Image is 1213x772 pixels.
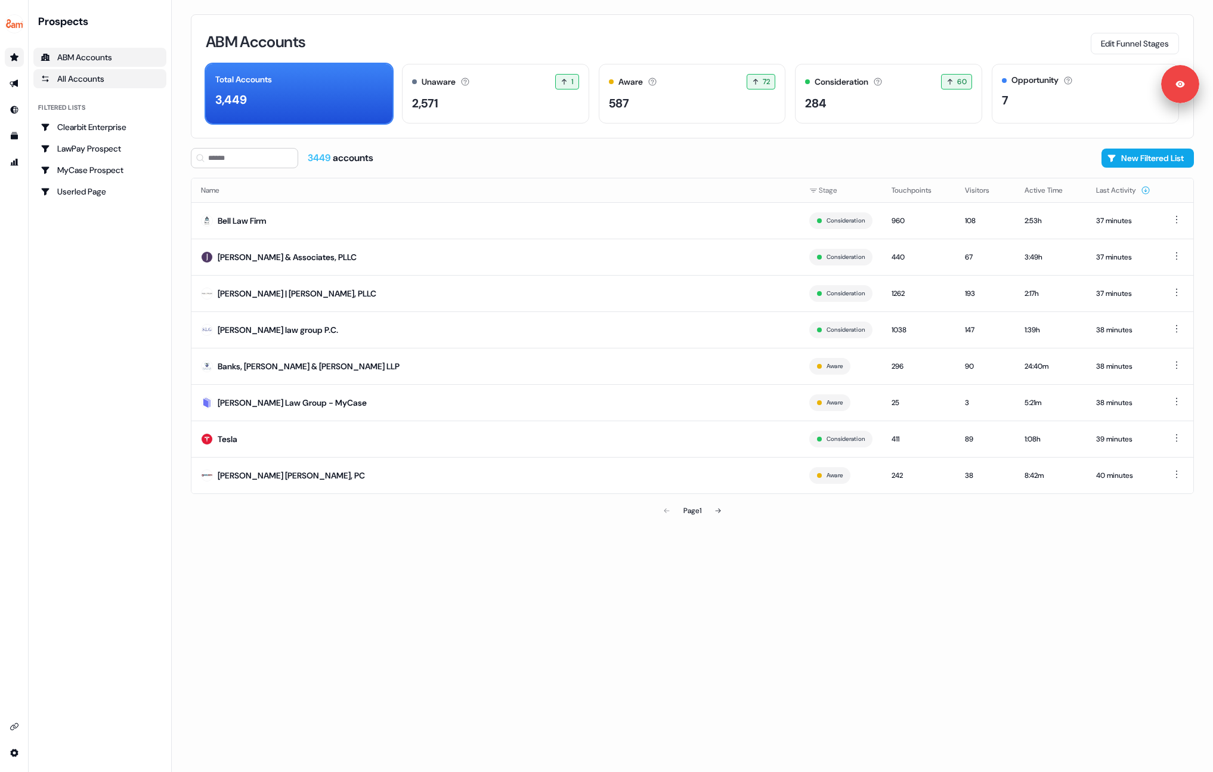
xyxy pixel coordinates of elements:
[827,325,865,335] button: Consideration
[1025,470,1077,481] div: 8:42m
[41,73,159,85] div: All Accounts
[5,717,24,736] a: Go to integrations
[5,743,24,762] a: Go to integrations
[827,470,843,481] button: Aware
[965,433,1005,445] div: 89
[412,94,438,112] div: 2,571
[218,470,365,481] div: [PERSON_NAME] [PERSON_NAME], PC
[827,434,865,444] button: Consideration
[1025,324,1077,336] div: 1:39h
[827,397,843,408] button: Aware
[41,164,159,176] div: MyCase Prospect
[965,288,1005,299] div: 193
[965,324,1005,336] div: 147
[965,360,1005,372] div: 90
[1096,215,1150,227] div: 37 minutes
[892,360,946,372] div: 296
[965,397,1005,409] div: 3
[892,180,946,201] button: Touchpoints
[618,76,643,88] div: Aware
[892,433,946,445] div: 411
[1025,397,1077,409] div: 5:21m
[827,215,865,226] button: Consideration
[892,251,946,263] div: 440
[218,288,376,299] div: [PERSON_NAME] | [PERSON_NAME], PLLC
[1011,74,1059,87] div: Opportunity
[191,178,800,202] th: Name
[33,160,166,180] a: Go to MyCase Prospect
[5,74,24,93] a: Go to outbound experience
[1025,360,1077,372] div: 24:40m
[827,361,843,372] button: Aware
[41,143,159,155] div: LawPay Prospect
[1025,215,1077,227] div: 2:53h
[965,180,1004,201] button: Visitors
[1101,149,1194,168] button: New Filtered List
[218,324,338,336] div: [PERSON_NAME] law group P.C.
[805,94,827,112] div: 284
[815,76,868,88] div: Consideration
[218,397,367,409] div: [PERSON_NAME] Law Group - MyCase
[892,397,946,409] div: 25
[1025,180,1077,201] button: Active Time
[1091,33,1179,54] button: Edit Funnel Stages
[827,252,865,263] button: Consideration
[965,215,1005,227] div: 108
[571,76,573,88] span: 1
[609,94,629,112] div: 587
[827,288,865,299] button: Consideration
[957,76,967,88] span: 60
[965,470,1005,481] div: 38
[892,215,946,227] div: 960
[1096,360,1150,372] div: 38 minutes
[1096,470,1150,481] div: 40 minutes
[206,34,305,50] h3: ABM Accounts
[218,251,357,263] div: [PERSON_NAME] & Associates, PLLC
[5,126,24,146] a: Go to templates
[892,288,946,299] div: 1262
[1025,433,1077,445] div: 1:08h
[1096,251,1150,263] div: 37 minutes
[1096,397,1150,409] div: 38 minutes
[1025,251,1077,263] div: 3:49h
[809,184,872,196] div: Stage
[38,103,85,113] div: Filtered lists
[308,152,333,164] span: 3449
[33,182,166,201] a: Go to Userled Page
[41,51,159,63] div: ABM Accounts
[41,186,159,197] div: Userled Page
[33,69,166,88] a: All accounts
[1002,91,1008,109] div: 7
[33,118,166,137] a: Go to Clearbit Enterprise
[218,360,400,372] div: Banks, [PERSON_NAME] & [PERSON_NAME] LLP
[38,14,166,29] div: Prospects
[1096,324,1150,336] div: 38 minutes
[683,505,701,517] div: Page 1
[5,48,24,67] a: Go to prospects
[1096,433,1150,445] div: 39 minutes
[215,91,247,109] div: 3,449
[5,153,24,172] a: Go to attribution
[308,152,373,165] div: accounts
[215,73,272,86] div: Total Accounts
[41,121,159,133] div: Clearbit Enterprise
[33,48,166,67] a: ABM Accounts
[1096,180,1150,201] button: Last Activity
[1096,288,1150,299] div: 37 minutes
[763,76,770,88] span: 72
[422,76,456,88] div: Unaware
[965,251,1005,263] div: 67
[218,215,267,227] div: Bell Law Firm
[33,139,166,158] a: Go to LawPay Prospect
[218,433,237,445] div: Tesla
[892,470,946,481] div: 242
[1025,288,1077,299] div: 2:17h
[5,100,24,119] a: Go to Inbound
[892,324,946,336] div: 1038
